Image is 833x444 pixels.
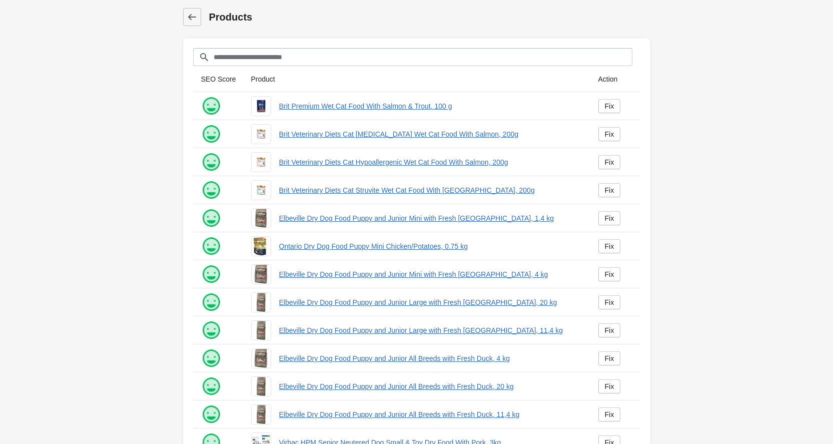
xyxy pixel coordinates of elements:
[605,102,614,110] div: Fix
[598,295,621,309] a: Fix
[598,99,621,113] a: Fix
[605,242,614,250] div: Fix
[279,381,582,391] a: Elbeville Dry Dog Food Puppy and Junior All Breeds with Fresh Duck, 20 kg
[605,410,614,418] div: Fix
[598,183,621,197] a: Fix
[279,129,582,139] a: Brit Veterinary Diets Cat [MEDICAL_DATA] Wet Cat Food With Salmon, 200g
[201,180,221,200] img: happy.png
[201,236,221,256] img: happy.png
[201,376,221,396] img: happy.png
[279,157,582,167] a: Brit Veterinary Diets Cat Hypoallergenic Wet Cat Food With Salmon, 200g
[201,404,221,424] img: happy.png
[279,297,582,307] a: Elbeville Dry Dog Food Puppy and Junior Large with Fresh [GEOGRAPHIC_DATA], 20 kg
[201,264,221,284] img: happy.png
[279,409,582,419] a: Elbeville Dry Dog Food Puppy and Junior All Breeds with Fresh Duck, 11,4 kg
[201,320,221,340] img: happy.png
[201,124,221,144] img: happy.png
[201,292,221,312] img: happy.png
[605,130,614,138] div: Fix
[201,208,221,228] img: happy.png
[193,66,243,92] th: SEO Score
[605,298,614,306] div: Fix
[598,379,621,393] a: Fix
[279,241,582,251] a: Ontario Dry Dog Food Puppy Mini Chicken/Potatoes, 0.75 kg
[279,213,582,223] a: Elbeville Dry Dog Food Puppy and Junior Mini with Fresh [GEOGRAPHIC_DATA], 1,4 kg
[279,185,582,195] a: Brit Veterinary Diets Cat Struvite Wet Cat Food With [GEOGRAPHIC_DATA], 200g
[201,152,221,172] img: happy.png
[598,267,621,281] a: Fix
[598,239,621,253] a: Fix
[243,66,590,92] th: Product
[279,101,582,111] a: Brit Premium Wet Cat Food With Salmon & Trout, 100 g
[605,354,614,362] div: Fix
[605,158,614,166] div: Fix
[605,186,614,194] div: Fix
[605,326,614,334] div: Fix
[209,10,650,24] h1: Products
[201,96,221,116] img: happy.png
[279,269,582,279] a: Elbeville Dry Dog Food Puppy and Junior Mini with Fresh [GEOGRAPHIC_DATA], 4 kg
[279,325,582,335] a: Elbeville Dry Dog Food Puppy and Junior Large with Fresh [GEOGRAPHIC_DATA], 11,4 kg
[598,323,621,337] a: Fix
[598,407,621,421] a: Fix
[598,351,621,365] a: Fix
[605,214,614,222] div: Fix
[598,211,621,225] a: Fix
[598,155,621,169] a: Fix
[590,66,640,92] th: Action
[201,348,221,368] img: happy.png
[605,270,614,278] div: Fix
[605,382,614,390] div: Fix
[279,353,582,363] a: Elbeville Dry Dog Food Puppy and Junior All Breeds with Fresh Duck, 4 kg
[598,127,621,141] a: Fix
